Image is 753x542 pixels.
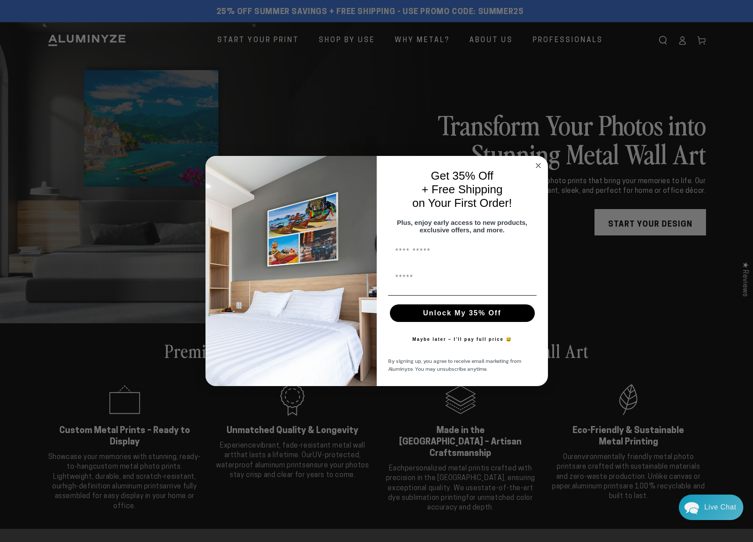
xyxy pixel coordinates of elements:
[533,160,544,171] button: Close dialog
[205,156,377,386] img: 728e4f65-7e6c-44e2-b7d1-0292a396982f.jpeg
[388,357,521,373] span: By signing up, you agree to receive email marketing from Aluminyze. You may unsubscribe anytime.
[679,495,743,520] div: Chat widget toggle
[390,304,535,322] button: Unlock My 35% Off
[422,183,502,196] span: + Free Shipping
[408,331,516,348] button: Maybe later – I’ll pay full price 😅
[431,169,494,182] span: Get 35% Off
[704,495,736,520] div: Contact Us Directly
[388,295,537,296] img: underline
[397,219,527,234] span: Plus, enjoy early access to new products, exclusive offers, and more.
[412,196,512,210] span: on Your First Order!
